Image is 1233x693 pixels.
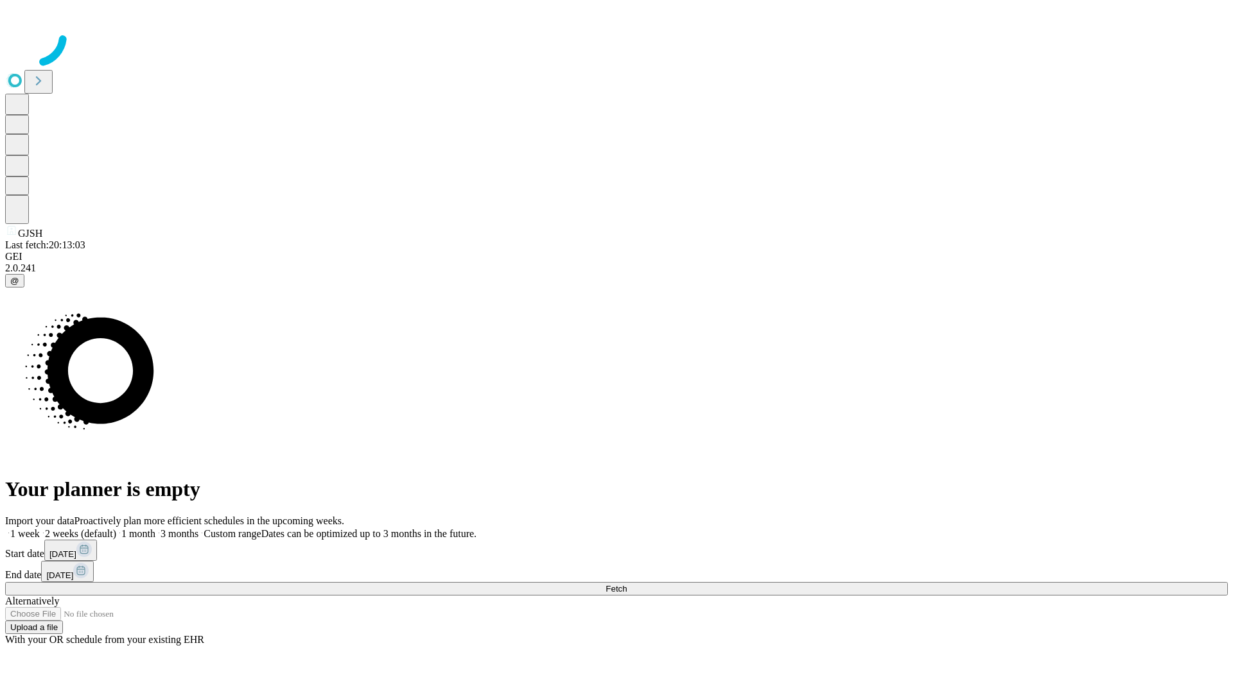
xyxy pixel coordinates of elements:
[46,570,73,580] span: [DATE]
[5,262,1228,274] div: 2.0.241
[41,561,94,582] button: [DATE]
[5,582,1228,595] button: Fetch
[5,274,24,287] button: @
[121,528,155,539] span: 1 month
[204,528,261,539] span: Custom range
[5,515,74,526] span: Import your data
[5,239,85,250] span: Last fetch: 20:13:03
[606,584,627,594] span: Fetch
[5,561,1228,582] div: End date
[74,515,344,526] span: Proactively plan more efficient schedules in the upcoming weeks.
[10,528,40,539] span: 1 week
[5,251,1228,262] div: GEI
[5,620,63,634] button: Upload a file
[5,595,59,606] span: Alternatively
[49,549,76,559] span: [DATE]
[45,528,116,539] span: 2 weeks (default)
[18,228,42,239] span: GJSH
[5,634,204,645] span: With your OR schedule from your existing EHR
[5,477,1228,501] h1: Your planner is empty
[5,540,1228,561] div: Start date
[10,276,19,286] span: @
[261,528,477,539] span: Dates can be optimized up to 3 months in the future.
[161,528,198,539] span: 3 months
[44,540,97,561] button: [DATE]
